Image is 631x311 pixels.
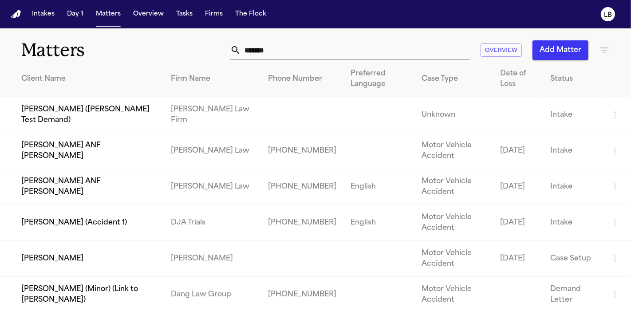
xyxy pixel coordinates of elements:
button: Tasks [173,6,196,22]
td: [PERSON_NAME] Law [164,133,261,169]
button: Intakes [28,6,58,22]
button: Day 1 [63,6,87,22]
td: Unknown [415,97,493,133]
button: Firms [201,6,226,22]
td: [PHONE_NUMBER] [261,205,343,241]
td: [DATE] [493,169,543,205]
td: Intake [544,169,603,205]
a: Home [11,10,21,19]
button: Add Matter [532,40,588,60]
td: [PERSON_NAME] Law [164,169,261,205]
td: English [343,205,415,241]
div: Client Name [21,74,157,84]
td: [PERSON_NAME] Law Firm [164,97,261,133]
td: Motor Vehicle Accident [415,241,493,277]
button: Overview [481,43,522,57]
div: Preferred Language [351,68,408,90]
button: Matters [92,6,124,22]
div: Date of Loss [500,68,536,90]
td: [PHONE_NUMBER] [261,133,343,169]
td: [DATE] [493,133,543,169]
td: [DATE] [493,205,543,241]
td: Case Setup [544,241,603,277]
td: Intake [544,97,603,133]
td: [DATE] [493,241,543,277]
button: Overview [130,6,167,22]
td: DJA Trials [164,205,261,241]
td: [PHONE_NUMBER] [261,169,343,205]
td: Intake [544,205,603,241]
td: Intake [544,133,603,169]
button: The Flock [232,6,270,22]
h1: Matters [21,39,183,61]
div: Status [551,74,596,84]
td: [PERSON_NAME] [164,241,261,277]
div: Case Type [422,74,486,84]
img: Finch Logo [11,10,21,19]
td: English [343,169,415,205]
td: Motor Vehicle Accident [415,133,493,169]
div: Phone Number [268,74,336,84]
td: Motor Vehicle Accident [415,205,493,241]
div: Firm Name [171,74,254,84]
td: Motor Vehicle Accident [415,169,493,205]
